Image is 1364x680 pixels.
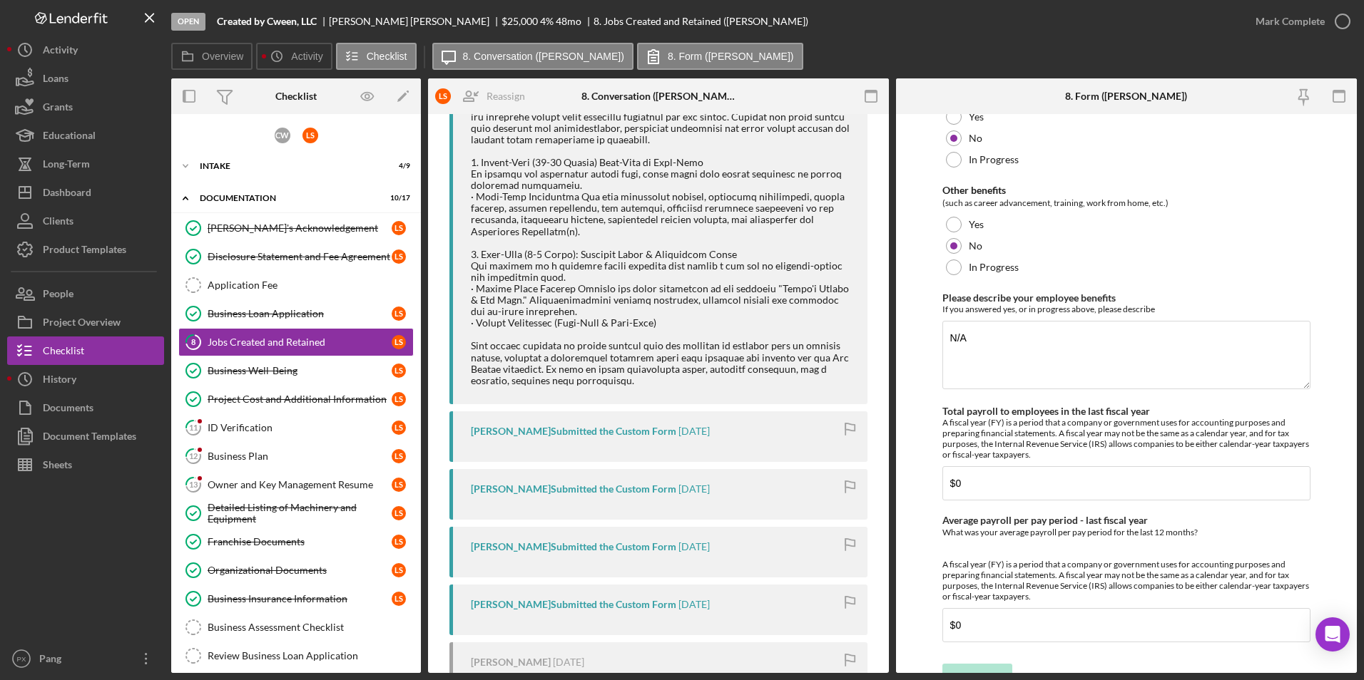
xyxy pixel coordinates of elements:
b: Created by Cween, LLC [217,16,317,27]
div: Project Overview [43,308,121,340]
label: In Progress [969,262,1019,273]
button: Dashboard [7,178,164,207]
div: Organizational Documents [208,565,392,576]
time: 2025-09-13 18:48 [678,426,710,437]
div: Mark Complete [1256,7,1325,36]
tspan: 13 [189,480,198,489]
a: Application Fee [178,271,414,299]
div: [PERSON_NAME]'s Acknowledgement [208,222,392,234]
label: Activity [291,51,322,62]
div: People [43,279,73,311]
div: Document Templates [43,422,136,454]
a: Franchise DocumentsLS [178,527,414,556]
a: Project Overview [7,308,164,336]
button: LSReassign [428,82,539,110]
a: Clients [7,207,164,235]
div: Grants [43,93,73,125]
div: A fiscal year (FY) is a period that a company or government uses for accounting purposes and prep... [942,417,1311,460]
tspan: 11 [189,423,198,432]
label: No [969,240,982,252]
text: PX [17,655,26,663]
div: Owner and Key Management Resume [208,479,392,490]
label: Please describe your employee benefits [942,292,1116,304]
div: 4 / 9 [385,162,410,170]
div: [PERSON_NAME] [PERSON_NAME] [329,16,502,27]
button: History [7,365,164,393]
div: If you answered yes, or in progress above, please describe [942,304,1311,314]
div: Checklist [43,336,84,369]
div: Activity [43,36,78,68]
button: PXPang [PERSON_NAME] [7,644,164,673]
a: Documents [7,393,164,422]
div: C W [275,128,290,143]
span: $25,000 [502,15,538,27]
label: Yes [969,111,984,123]
a: People [7,279,164,308]
a: Business Assessment Checklist [178,613,414,642]
div: L S [392,364,406,378]
div: 48 mo [556,16,581,27]
a: Project Cost and Additional InformationLS [178,385,414,413]
div: Clients [43,207,73,239]
div: Documents [43,393,93,426]
div: 10 / 17 [385,194,410,202]
div: Educational [43,121,96,153]
div: L S [392,449,406,463]
a: Business Insurance InformationLS [178,584,414,613]
div: Franchise Documents [208,536,392,547]
button: Checklist [7,336,164,365]
div: L S [392,563,406,577]
div: History [43,365,76,397]
div: Dashboard [43,178,91,210]
div: Business Insurance Information [208,593,392,604]
div: Reassign [487,82,525,110]
label: Overview [202,51,243,62]
div: Product Templates [43,235,126,267]
div: L S [435,88,451,104]
div: L S [392,421,406,435]
label: Total payroll to employees in the last fiscal year [942,405,1150,417]
a: [PERSON_NAME]'s AcknowledgementLS [178,214,414,242]
label: Average payroll per pay period - last fiscal year [942,514,1148,526]
a: Organizational DocumentsLS [178,556,414,584]
time: 2025-09-10 21:27 [553,656,584,668]
tspan: 8 [191,337,195,346]
a: 13Owner and Key Management ResumeLS [178,470,414,499]
div: L S [392,478,406,492]
div: Intake [200,162,375,170]
button: Activity [256,43,332,70]
button: Mark Complete [1241,7,1357,36]
label: Checklist [367,51,407,62]
div: 8. Jobs Created and Retained ([PERSON_NAME]) [594,16,808,27]
div: L S [392,392,406,406]
button: Grants [7,93,164,121]
time: 2025-09-13 18:10 [678,541,710,552]
div: L S [392,535,406,549]
button: Product Templates [7,235,164,264]
div: [PERSON_NAME] Submitted the Custom Form [471,541,676,552]
div: Detailed Listing of Machinery and Equipment [208,502,392,525]
label: 8. Form ([PERSON_NAME]) [668,51,794,62]
time: 2025-09-13 18:09 [678,599,710,610]
div: ID Verification [208,422,392,433]
button: Long-Term [7,150,164,178]
button: Educational [7,121,164,150]
div: Checklist [275,91,317,102]
a: Business Loan ApplicationLS [178,299,414,328]
time: 2025-09-13 18:11 [678,483,710,495]
a: 12Business PlanLS [178,442,414,470]
div: [PERSON_NAME] Submitted the Custom Form [471,483,676,495]
div: [PERSON_NAME] Submitted the Custom Form [471,599,676,610]
div: Business Assessment Checklist [208,622,413,633]
div: Business Loan Application [208,308,392,319]
a: Sheets [7,450,164,479]
a: Disclosure Statement and Fee AgreementLS [178,242,414,271]
div: L S [392,335,406,349]
div: 4 % [540,16,554,27]
button: Overview [171,43,253,70]
div: Open Intercom Messenger [1315,617,1350,651]
div: Sheets [43,450,72,483]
